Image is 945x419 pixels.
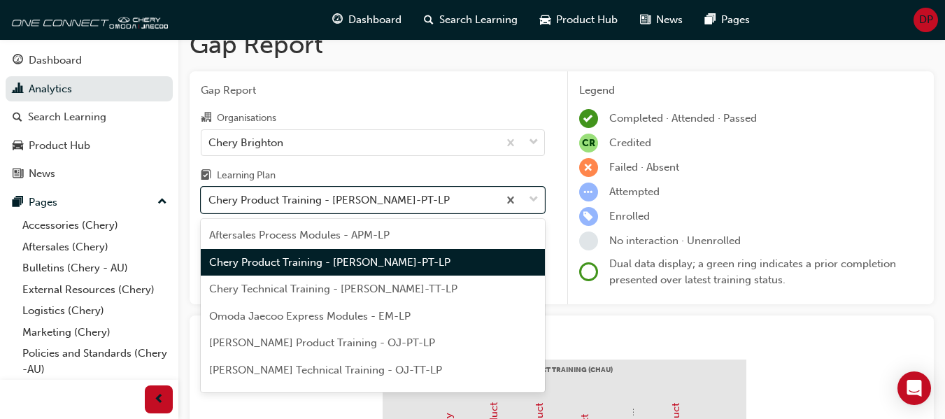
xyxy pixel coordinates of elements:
[17,236,173,258] a: Aftersales (Chery)
[579,232,598,250] span: learningRecordVerb_NONE-icon
[705,11,716,29] span: pages-icon
[579,83,923,99] div: Legend
[579,109,598,128] span: learningRecordVerb_COMPLETE-icon
[656,12,683,28] span: News
[540,11,550,29] span: car-icon
[190,29,934,60] h1: Gap Report
[17,279,173,301] a: External Resources (Chery)
[919,12,933,28] span: DP
[6,190,173,215] button: Pages
[332,11,343,29] span: guage-icon
[609,112,757,125] span: Completed · Attended · Passed
[17,343,173,380] a: Policies and Standards (Chery -AU)
[13,168,23,180] span: news-icon
[348,12,402,28] span: Dashboard
[556,12,618,28] span: Product Hub
[13,197,23,209] span: pages-icon
[609,185,660,198] span: Attempted
[424,11,434,29] span: search-icon
[694,6,761,34] a: pages-iconPages
[17,322,173,343] a: Marketing (Chery)
[201,170,211,183] span: learningplan-icon
[29,194,57,211] div: Pages
[609,257,896,286] span: Dual data display; a green ring indicates a prior completion presented over latest training status.
[209,390,353,403] span: Systems and Features - SF-LP
[209,229,390,241] span: Aftersales Process Modules - APM-LP
[6,104,173,130] a: Search Learning
[17,257,173,279] a: Bulletins (Chery - AU)
[17,300,173,322] a: Logistics (Chery)
[17,215,173,236] a: Accessories (Chery)
[201,83,545,99] span: Gap Report
[321,6,413,34] a: guage-iconDashboard
[640,11,651,29] span: news-icon
[6,133,173,159] a: Product Hub
[13,111,22,124] span: search-icon
[579,134,598,152] span: null-icon
[629,6,694,34] a: news-iconNews
[609,136,651,149] span: Credited
[721,12,750,28] span: Pages
[529,6,629,34] a: car-iconProduct Hub
[914,8,938,32] button: DP
[13,55,23,67] span: guage-icon
[383,360,746,395] div: PRODUCT TRAINING (CHAU)
[6,161,173,187] a: News
[217,111,276,125] div: Organisations
[209,283,457,295] span: Chery Technical Training - [PERSON_NAME]-TT-LP
[208,192,450,208] div: Chery Product Training - [PERSON_NAME]-PT-LP
[6,76,173,102] a: Analytics
[579,158,598,177] span: learningRecordVerb_FAIL-icon
[579,207,598,226] span: learningRecordVerb_ENROLL-icon
[154,391,164,409] span: prev-icon
[579,183,598,201] span: learningRecordVerb_ATTEMPT-icon
[609,210,650,222] span: Enrolled
[157,193,167,211] span: up-icon
[29,52,82,69] div: Dashboard
[529,134,539,152] span: down-icon
[209,364,442,376] span: [PERSON_NAME] Technical Training - OJ-TT-LP
[7,6,168,34] img: oneconnect
[208,134,283,150] div: Chery Brighton
[29,166,55,182] div: News
[201,112,211,125] span: organisation-icon
[28,109,106,125] div: Search Learning
[439,12,518,28] span: Search Learning
[609,161,679,173] span: Failed · Absent
[209,310,411,322] span: Omoda Jaecoo Express Modules - EM-LP
[413,6,529,34] a: search-iconSearch Learning
[217,169,276,183] div: Learning Plan
[897,371,931,405] div: Open Intercom Messenger
[209,336,435,349] span: [PERSON_NAME] Product Training - OJ-PT-LP
[29,138,90,154] div: Product Hub
[6,45,173,190] button: DashboardAnalyticsSearch LearningProduct HubNews
[529,191,539,209] span: down-icon
[13,83,23,96] span: chart-icon
[13,140,23,152] span: car-icon
[6,48,173,73] a: Dashboard
[209,256,450,269] span: Chery Product Training - [PERSON_NAME]-PT-LP
[609,234,741,247] span: No interaction · Unenrolled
